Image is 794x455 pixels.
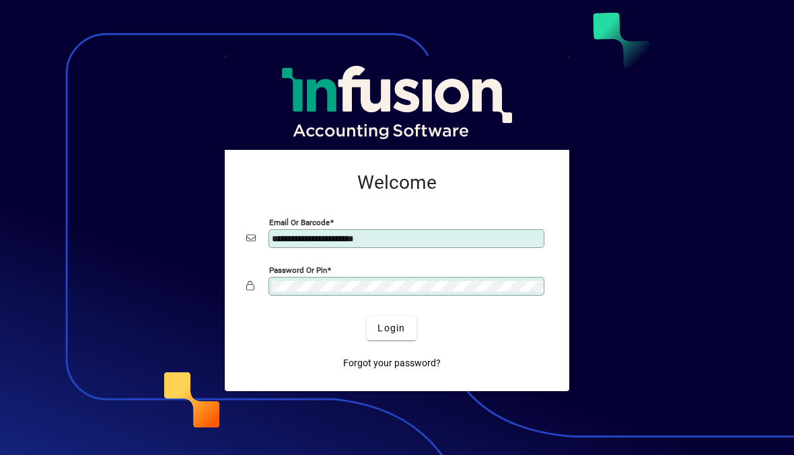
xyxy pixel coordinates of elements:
mat-label: Email or Barcode [269,218,330,227]
span: Login [377,321,405,335]
span: Forgot your password? [343,356,441,370]
mat-label: Password or Pin [269,265,327,275]
button: Login [367,316,416,340]
a: Forgot your password? [338,351,446,375]
h2: Welcome [246,171,548,194]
